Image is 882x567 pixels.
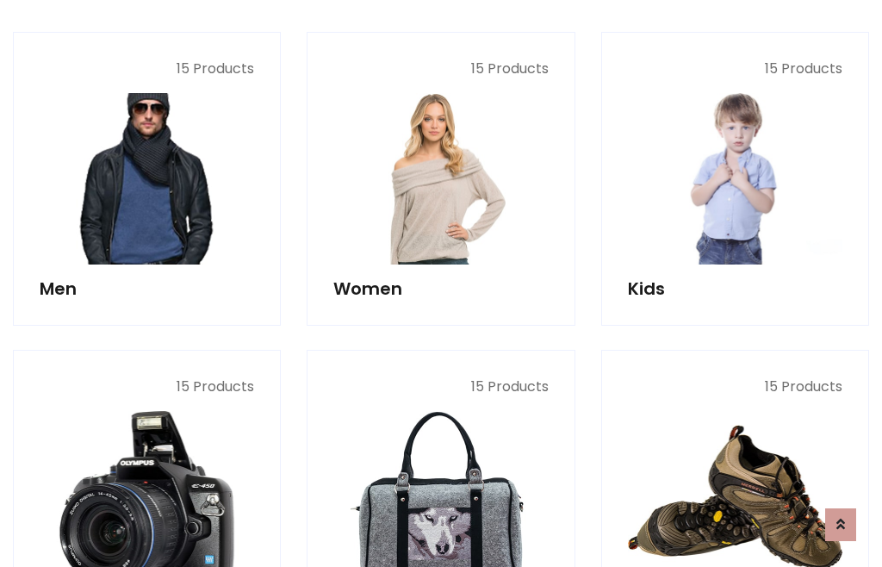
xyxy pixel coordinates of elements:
[628,59,842,79] p: 15 Products
[628,377,842,397] p: 15 Products
[333,278,548,299] h5: Women
[40,59,254,79] p: 15 Products
[333,377,548,397] p: 15 Products
[628,278,842,299] h5: Kids
[40,278,254,299] h5: Men
[333,59,548,79] p: 15 Products
[40,377,254,397] p: 15 Products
